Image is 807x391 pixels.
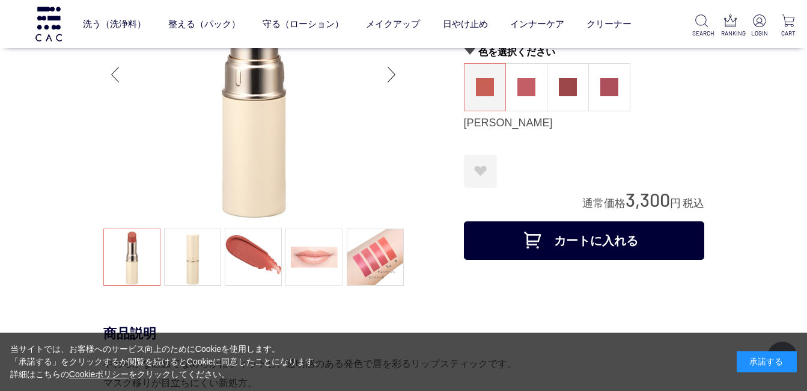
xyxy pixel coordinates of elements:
div: 当サイトでは、お客様へのサービス向上のためにCookieを使用します。 「承諾する」をクリックするか閲覧を続けるとCookieに同意したことになります。 詳細はこちらの をクリックしてください。 [10,343,323,381]
a: CART [779,14,797,38]
img: ピンクローズ [600,78,618,96]
span: 円 [670,197,681,209]
span: 3,300 [626,188,670,211]
dl: 牡丹 [505,63,547,111]
button: カートに入れる [464,221,704,260]
dl: 茜 [464,63,506,111]
dl: チョコベージュ [547,63,589,111]
a: 日やけ止め [443,8,488,40]
div: 承諾する [737,351,797,372]
img: 牡丹 [517,78,535,96]
div: Previous slide [103,51,127,99]
p: RANKING [721,29,740,38]
div: [PERSON_NAME] [464,116,704,131]
dl: ピンクローズ [588,63,630,111]
p: CART [779,29,797,38]
div: Next slide [380,51,404,99]
img: チョコベージュ [559,78,577,96]
a: 守る（ローション） [263,8,344,40]
img: 茜 [476,78,494,96]
a: チョコベージュ [547,64,588,111]
div: 商品説明 [103,325,704,342]
span: 通常価格 [582,197,626,209]
a: Cookieポリシー [69,369,129,379]
a: お気に入りに登録する [464,155,497,188]
p: LOGIN [750,29,769,38]
a: RANKING [721,14,740,38]
p: SEARCH [692,29,711,38]
a: 牡丹 [506,64,547,111]
a: SEARCH [692,14,711,38]
a: クリーナー [586,8,632,40]
a: ピンクローズ [589,64,630,111]
span: 税込 [683,197,704,209]
a: LOGIN [750,14,769,38]
a: 整える（パック） [168,8,240,40]
a: 洗う（洗浄料） [83,8,146,40]
img: logo [34,7,64,41]
a: メイクアップ [366,8,420,40]
a: インナーケア [510,8,564,40]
